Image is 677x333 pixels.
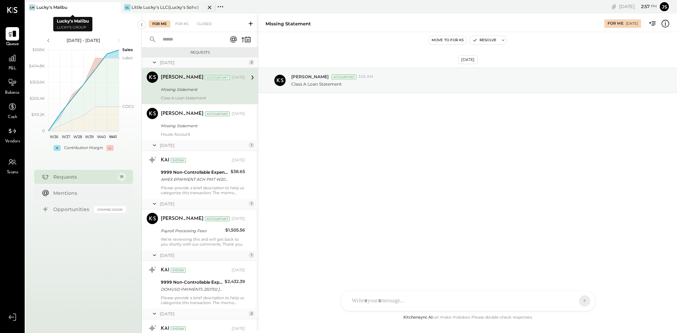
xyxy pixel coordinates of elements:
[5,138,20,145] span: Vendors
[659,1,670,12] button: js
[161,86,243,93] div: Missing Statement
[161,237,245,247] div: We're reviewing this and will get back to you shortly with our comments. Thank you.
[117,173,126,181] div: 18
[160,201,247,207] div: [DATE]
[161,132,245,137] div: House Account
[161,110,203,117] div: [PERSON_NAME]
[64,145,103,151] div: Contribution Margin
[57,18,89,24] b: Lucky's Malibu
[232,216,245,222] div: [DATE]
[161,122,243,129] div: Missing Statement
[161,227,223,234] div: Payroll Processing Fees
[161,185,245,195] div: Please provide a brief description to help us categorize this transaction. The memo might be help...
[619,3,657,10] div: [DATE]
[205,75,230,80] div: Accountant
[0,51,24,72] a: P&L
[57,25,89,31] p: Lucky's group
[225,278,245,285] div: $2,432.39
[122,55,133,60] text: Labor
[53,190,122,197] div: Mentions
[225,227,245,234] div: $1,505.56
[232,267,245,273] div: [DATE]
[8,114,17,121] span: Cash
[8,66,17,72] span: P&L
[161,176,228,183] div: AMEX EPAYMENT ACH PMT W2032
[161,215,203,222] div: [PERSON_NAME]
[73,134,82,139] text: W38
[42,128,45,133] text: 0
[193,20,215,27] div: Closed
[160,252,247,258] div: [DATE]
[94,206,126,213] div: Coming Soon
[31,112,45,117] text: $101.2K
[0,76,24,96] a: Balance
[249,142,254,148] div: 1
[626,21,638,26] div: [DATE]
[145,50,255,55] div: Requests
[30,96,45,101] text: $202.4K
[608,21,623,26] div: For Me
[161,279,222,286] div: 9999 Non-Controllable Expenses:Other Income and Expenses:To Be Classified P&L
[0,100,24,121] a: Cash
[610,3,617,10] div: copy link
[358,74,373,80] span: 3:05 AM
[291,74,329,80] span: [PERSON_NAME]
[232,326,245,332] div: [DATE]
[161,267,169,274] div: KAI
[7,169,18,176] span: Teams
[232,75,245,80] div: [DATE]
[231,168,245,175] div: $38.65
[249,201,254,206] div: 1
[161,295,245,305] div: Please provide a brief description to help us categorize this transaction. The memo might be help...
[249,252,254,258] div: 1
[29,63,45,68] text: $404.8K
[160,142,247,148] div: [DATE]
[62,134,70,139] text: W37
[171,268,186,273] div: System
[160,60,247,66] div: [DATE]
[97,134,105,139] text: W40
[0,27,24,48] a: Queue
[106,145,114,151] div: -
[32,47,45,52] text: $506K
[171,326,186,331] div: System
[29,4,35,11] div: LM
[0,124,24,145] a: Vendors
[266,20,311,27] div: Missing Statement
[50,134,59,139] text: W36
[205,111,230,116] div: Accountant
[232,158,245,163] div: [DATE]
[149,20,170,27] div: For Me
[171,158,186,163] div: System
[54,37,114,43] div: [DATE] - [DATE]
[205,216,230,221] div: Accountant
[0,155,24,176] a: Teams
[132,4,199,10] div: Little Lucky's LLC(Lucky's Soho)
[470,36,499,44] button: Resolve
[122,104,134,109] text: COGS
[249,311,254,316] div: 2
[53,206,91,213] div: Opportunities
[109,134,117,139] text: W41
[53,173,114,180] div: Requests
[122,47,133,52] text: Sales
[124,4,130,11] div: LL
[331,74,356,79] div: Accountant
[30,80,45,85] text: $303.6K
[161,157,169,164] div: KAI
[85,134,94,139] text: W39
[161,95,245,100] div: Class A Loan Statement
[161,169,228,176] div: 9999 Non-Controllable Expenses:Other Income and Expenses:To Be Classified P&L
[36,4,67,10] div: Lucky's Malibu
[172,20,192,27] div: For KS
[160,311,247,317] div: [DATE]
[5,90,20,96] span: Balance
[161,286,222,293] div: DOMUSO PAYMENTS 250702 [PERSON_NAME]
[291,81,342,87] p: Class A Loan Statement
[429,36,467,44] button: Move to for ks
[232,111,245,117] div: [DATE]
[6,41,19,48] span: Queue
[54,145,61,151] div: +
[161,325,169,332] div: KAI
[249,60,254,65] div: 2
